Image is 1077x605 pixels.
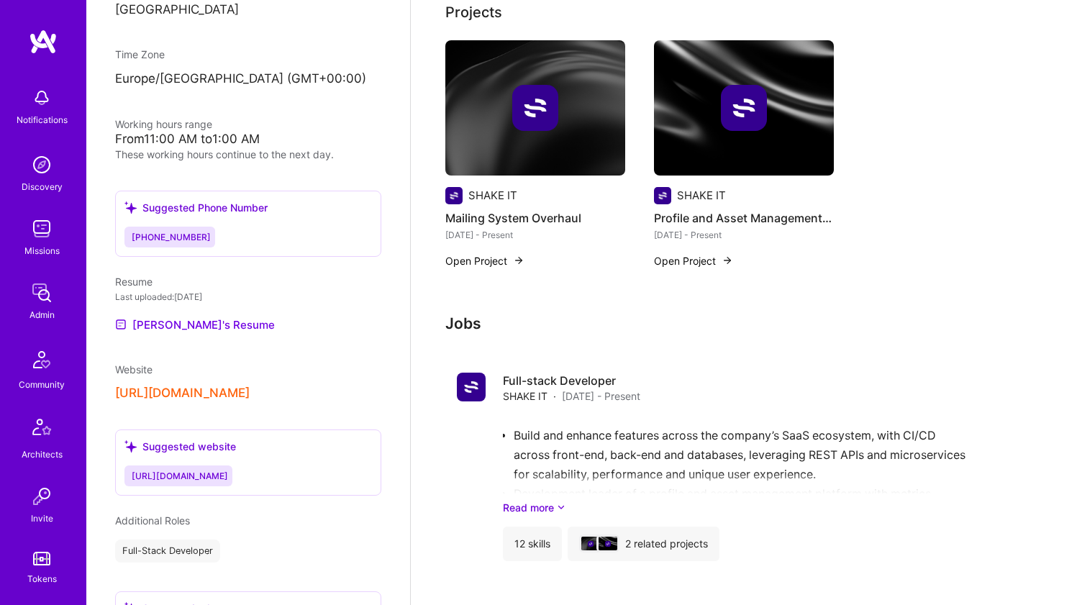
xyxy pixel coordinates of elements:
[22,447,63,462] div: Architects
[115,70,381,88] p: Europe/[GEOGRAPHIC_DATA] (GMT+00:00 )
[581,537,600,551] img: cover
[568,527,719,561] div: 2 related projects
[115,363,153,376] span: Website
[654,40,834,176] img: cover
[115,514,190,527] span: Additional Roles
[557,500,565,515] i: icon ArrowDownSecondaryDark
[599,537,617,551] img: cover
[445,253,524,268] button: Open Project
[27,150,56,179] img: discovery
[27,278,56,307] img: admin teamwork
[503,527,562,561] div: 12 skills
[588,541,594,547] img: Company logo
[503,500,1031,515] a: Read more
[115,132,381,147] div: From 11:00 AM to 1:00 AM
[457,373,486,401] img: Company logo
[124,201,137,214] i: icon SuggestedTeams
[27,482,56,511] img: Invite
[115,276,153,288] span: Resume
[115,316,275,333] a: [PERSON_NAME]'s Resume
[115,319,127,330] img: Resume
[115,118,212,130] span: Working hours range
[33,552,50,565] img: tokens
[654,187,671,204] img: Company logo
[654,253,733,268] button: Open Project
[468,188,517,203] div: SHAKE IT
[17,112,68,127] div: Notifications
[115,48,165,60] span: Time Zone
[115,289,381,304] div: Last uploaded: [DATE]
[24,412,59,447] img: Architects
[721,85,767,131] img: Company logo
[722,255,733,266] img: arrow-right
[445,187,463,204] img: Company logo
[132,470,228,481] span: [URL][DOMAIN_NAME]
[19,377,65,392] div: Community
[445,40,625,176] img: cover
[24,342,59,377] img: Community
[124,440,137,452] i: icon SuggestedTeams
[29,29,58,55] img: logo
[445,227,625,242] div: [DATE] - Present
[31,511,53,526] div: Invite
[503,373,640,388] h4: Full-stack Developer
[22,179,63,194] div: Discovery
[654,209,834,227] h4: Profile and Asset Management Platform
[27,214,56,243] img: teamwork
[124,439,236,454] div: Suggested website
[132,232,211,242] span: [PHONE_NUMBER]
[27,83,56,112] img: bell
[27,571,57,586] div: Tokens
[605,541,611,547] img: Company logo
[654,227,834,242] div: [DATE] - Present
[513,255,524,266] img: arrow-right
[512,85,558,131] img: Company logo
[445,209,625,227] h4: Mailing System Overhaul
[29,307,55,322] div: Admin
[445,314,1042,332] h3: Jobs
[115,147,381,162] div: These working hours continue to the next day.
[115,386,250,401] button: [URL][DOMAIN_NAME]
[677,188,726,203] div: SHAKE IT
[503,388,547,404] span: SHAKE IT
[553,388,556,404] span: ·
[445,1,502,23] div: Projects
[115,540,220,563] div: Full-Stack Developer
[24,243,60,258] div: Missions
[562,388,640,404] span: [DATE] - Present
[124,200,268,215] div: Suggested Phone Number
